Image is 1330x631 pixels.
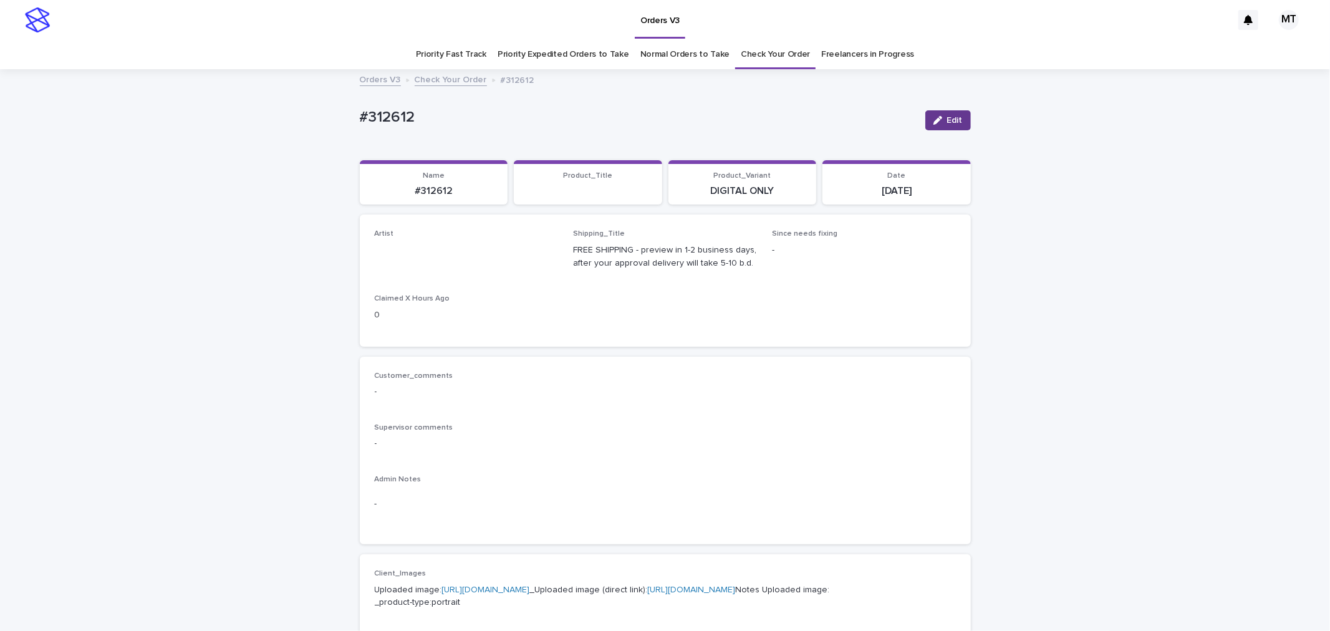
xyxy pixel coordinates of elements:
[375,570,426,577] span: Client_Images
[713,172,771,180] span: Product_Variant
[375,230,394,238] span: Artist
[375,372,453,380] span: Customer_comments
[360,108,915,127] p: #312612
[375,295,450,302] span: Claimed X Hours Ago
[772,244,956,257] p: -
[375,476,422,483] span: Admin Notes
[741,40,810,69] a: Check Your Order
[947,116,963,125] span: Edit
[1279,10,1299,30] div: MT
[887,172,905,180] span: Date
[498,40,629,69] a: Priority Expedited Orders to Take
[501,72,534,86] p: #312612
[830,185,963,197] p: [DATE]
[648,585,736,594] a: [URL][DOMAIN_NAME]
[375,385,956,398] p: -
[563,172,612,180] span: Product_Title
[375,309,559,322] p: 0
[367,185,501,197] p: #312612
[772,230,837,238] span: Since needs fixing
[573,244,757,270] p: FREE SHIPPING - preview in 1-2 business days, after your approval delivery will take 5-10 b.d.
[821,40,914,69] a: Freelancers in Progress
[442,585,530,594] a: [URL][DOMAIN_NAME]
[640,40,730,69] a: Normal Orders to Take
[415,72,487,86] a: Check Your Order
[676,185,809,197] p: DIGITAL ONLY
[25,7,50,32] img: stacker-logo-s-only.png
[573,230,625,238] span: Shipping_Title
[360,72,401,86] a: Orders V3
[375,437,956,450] p: -
[375,498,956,511] p: -
[925,110,971,130] button: Edit
[416,40,486,69] a: Priority Fast Track
[375,424,453,431] span: Supervisor comments
[423,172,445,180] span: Name
[375,584,956,610] p: Uploaded image: _Uploaded image (direct link): Notes Uploaded image: _product-type:portrait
